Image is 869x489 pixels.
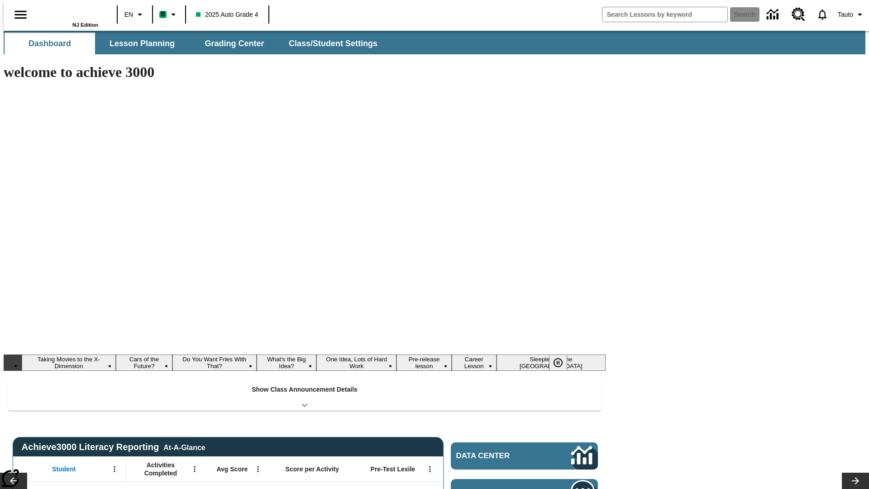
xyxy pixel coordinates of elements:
button: Open Menu [251,462,265,476]
button: Slide 6 Pre-release lesson [396,355,451,371]
button: Slide 2 Cars of the Future? [116,355,172,371]
div: SubNavbar [4,31,865,54]
p: Show Class Announcement Details [252,385,358,394]
button: Pause [549,355,567,371]
div: At-A-Glance [163,442,205,452]
div: Show Class Announcement Details [8,379,601,411]
button: Open Menu [188,462,201,476]
span: Pre-Test Lexile [371,465,415,473]
span: Achieve3000 Literacy Reporting [22,442,205,452]
div: Home [39,3,98,28]
button: Slide 7 Career Lesson [452,355,497,371]
button: Slide 4 What's the Big Idea? [257,355,316,371]
span: Tauto [838,10,853,19]
span: B [161,9,165,20]
button: Slide 5 One Idea, Lots of Hard Work [316,355,396,371]
div: Pause [549,355,576,371]
div: SubNavbar [4,33,386,54]
button: Open Menu [108,462,121,476]
button: Dashboard [5,33,95,54]
button: Lesson Planning [97,33,187,54]
h1: welcome to achieve 3000 [4,64,606,81]
a: Home [39,4,98,22]
a: Notifications [811,3,834,26]
span: Data Center [456,451,541,460]
button: Class/Student Settings [282,33,385,54]
span: Avg Score [216,465,248,473]
button: Boost Class color is mint green. Change class color [156,6,182,23]
button: Profile/Settings [834,6,869,23]
button: Slide 1 Taking Movies to the X-Dimension [22,355,116,371]
a: Data Center [451,442,598,470]
span: Score per Activity [286,465,339,473]
button: Grading Center [189,33,280,54]
input: search field [602,7,727,22]
span: NJ Edition [72,22,98,28]
span: Student [52,465,76,473]
button: Lesson carousel, Next [842,473,869,489]
a: Data Center [761,2,786,27]
button: Open side menu [7,1,34,28]
span: 2025 Auto Grade 4 [196,10,258,19]
button: Open Menu [423,462,437,476]
span: Activities Completed [131,461,191,477]
span: EN [124,10,133,19]
button: Slide 8 Sleepless in the Animal Kingdom [497,355,606,371]
a: Resource Center, Will open in new tab [786,2,811,27]
button: Slide 3 Do You Want Fries With That? [172,355,257,371]
button: Language: EN, Select a language [120,6,149,23]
